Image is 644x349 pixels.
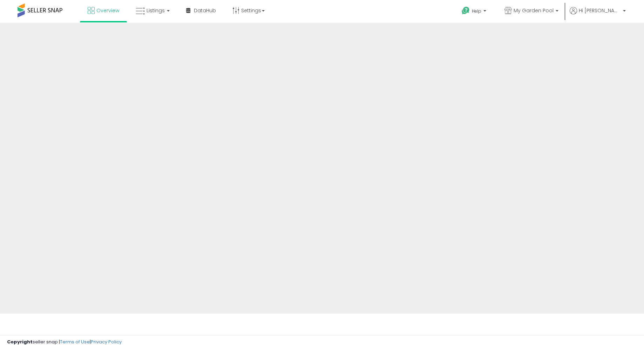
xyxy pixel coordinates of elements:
[514,7,554,14] span: My Garden Pool
[456,1,493,23] a: Help
[147,7,165,14] span: Listings
[570,7,626,23] a: Hi [PERSON_NAME]
[579,7,621,14] span: Hi [PERSON_NAME]
[96,7,119,14] span: Overview
[194,7,216,14] span: DataHub
[461,6,470,15] i: Get Help
[472,8,481,14] span: Help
